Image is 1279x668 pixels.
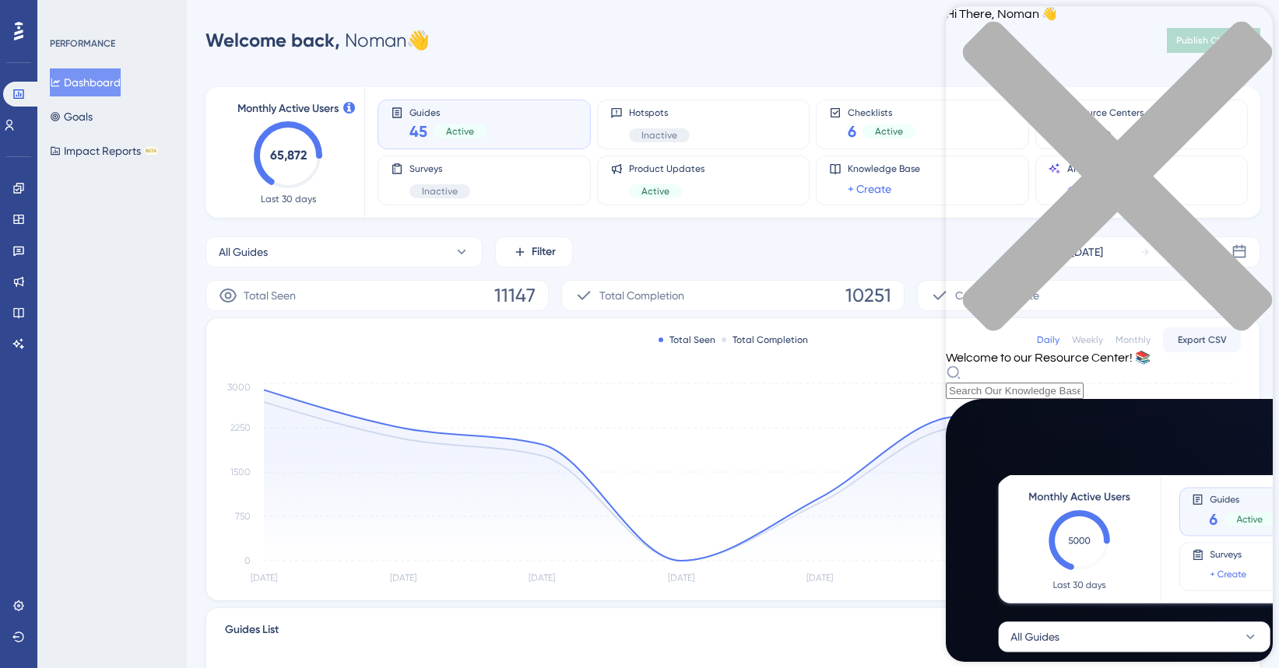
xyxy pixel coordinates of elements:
[848,163,920,175] span: Knowledge Base
[50,137,158,165] button: Impact ReportsBETA
[409,107,487,117] span: Guides
[532,243,556,261] span: Filter
[206,29,340,51] span: Welcome back,
[641,129,677,142] span: Inactive
[599,286,684,305] span: Total Completion
[390,572,416,583] tspan: [DATE]
[409,121,427,142] span: 45
[629,107,690,119] span: Hotspots
[244,555,251,566] tspan: 0
[641,185,669,198] span: Active
[244,286,296,305] span: Total Seen
[806,572,833,583] tspan: [DATE]
[206,28,430,53] div: Noman 👋
[225,621,279,645] span: Guides List
[235,511,251,522] tspan: 750
[668,572,694,583] tspan: [DATE]
[848,121,856,142] span: 6
[144,147,158,155] div: BETA
[237,100,339,118] span: Monthly Active Users
[50,103,93,131] button: Goals
[409,163,470,175] span: Surveys
[261,193,316,205] span: Last 30 days
[50,68,121,96] button: Dashboard
[251,572,277,583] tspan: [DATE]
[845,283,891,308] span: 10251
[230,467,251,477] tspan: 1500
[5,9,33,37] img: launcher-image-alternative-text
[529,572,555,583] tspan: [DATE]
[848,180,891,198] a: + Create
[37,4,97,23] span: Need Help?
[230,422,251,433] tspan: 2250
[494,283,536,308] span: 11147
[722,334,808,346] div: Total Completion
[219,243,268,261] span: All Guides
[659,334,715,346] div: Total Seen
[206,236,483,268] button: All Guides
[875,125,903,138] span: Active
[422,185,458,198] span: Inactive
[270,148,307,163] text: 65,872
[227,382,251,393] tspan: 3000
[446,125,474,138] span: Active
[629,163,705,175] span: Product Updates
[495,236,573,268] button: Filter
[848,107,915,117] span: Checklists
[50,37,115,50] div: PERFORMANCE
